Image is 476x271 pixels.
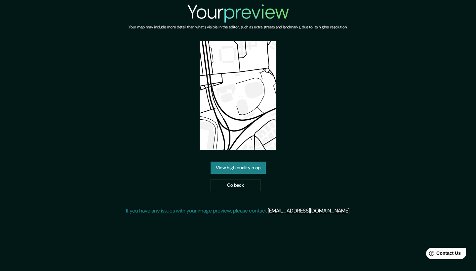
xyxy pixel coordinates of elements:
[417,245,469,264] iframe: Help widget launcher
[268,207,349,214] a: [EMAIL_ADDRESS][DOMAIN_NAME]
[211,179,260,191] a: Go back
[211,162,266,174] a: View high quality map
[129,24,347,31] h6: Your map may include more detail than what's visible in the editor, such as extra streets and lan...
[126,207,350,215] p: If you have any issues with your image preview, please contact .
[200,41,276,150] img: created-map-preview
